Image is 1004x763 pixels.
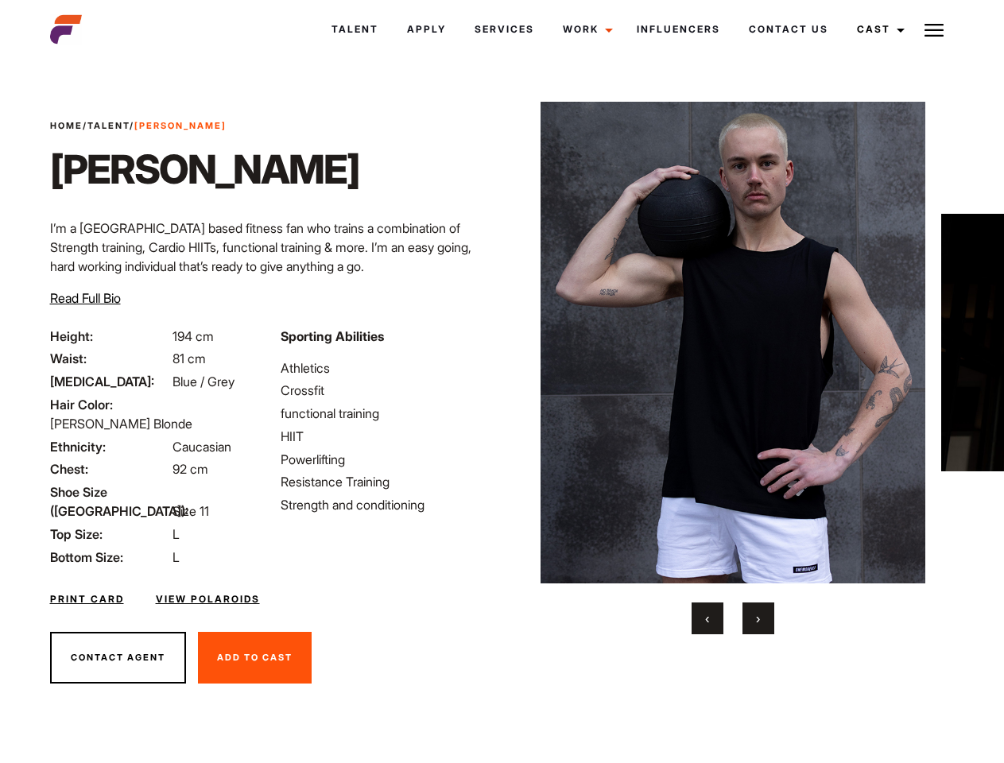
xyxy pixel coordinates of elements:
span: L [173,549,180,565]
span: 92 cm [173,461,208,477]
button: Read Full Bio [50,289,121,308]
a: Work [549,8,622,51]
span: Shoe Size ([GEOGRAPHIC_DATA]): [50,482,169,521]
a: View Polaroids [156,592,260,606]
button: Contact Agent [50,632,186,684]
span: Chest: [50,459,169,478]
li: HIIT [281,427,492,446]
p: I’m a [GEOGRAPHIC_DATA] based fitness fan who trains a combination of Strength training, Cardio H... [50,219,493,276]
a: Cast [843,8,914,51]
a: Talent [87,120,130,131]
img: cropped-aefm-brand-fav-22-square.png [50,14,82,45]
a: Contact Us [735,8,843,51]
li: Resistance Training [281,472,492,491]
a: Print Card [50,592,124,606]
span: [MEDICAL_DATA]: [50,372,169,391]
li: Powerlifting [281,450,492,469]
li: functional training [281,404,492,423]
strong: Sporting Abilities [281,328,384,344]
span: [PERSON_NAME] Blonde [50,416,192,432]
li: Crossfit [281,381,492,400]
li: Athletics [281,358,492,378]
span: L [173,526,180,542]
span: Blue / Grey [173,374,235,389]
span: Waist: [50,349,169,368]
a: Influencers [622,8,735,51]
span: Hair Color: [50,395,169,414]
span: Previous [705,610,709,626]
span: Caucasian [173,439,231,455]
img: Burger icon [925,21,944,40]
strong: [PERSON_NAME] [134,120,227,131]
a: Talent [317,8,393,51]
span: Add To Cast [217,652,293,663]
span: / / [50,119,227,133]
span: 81 cm [173,351,206,366]
span: Top Size: [50,525,169,544]
a: Apply [393,8,460,51]
a: Home [50,120,83,131]
h1: [PERSON_NAME] [50,145,359,193]
span: Next [756,610,760,626]
a: Services [460,8,549,51]
span: Size 11 [173,503,209,519]
span: Bottom Size: [50,548,169,567]
span: Ethnicity: [50,437,169,456]
span: Height: [50,327,169,346]
span: 194 cm [173,328,214,344]
span: Read Full Bio [50,290,121,306]
button: Add To Cast [198,632,312,684]
li: Strength and conditioning [281,495,492,514]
